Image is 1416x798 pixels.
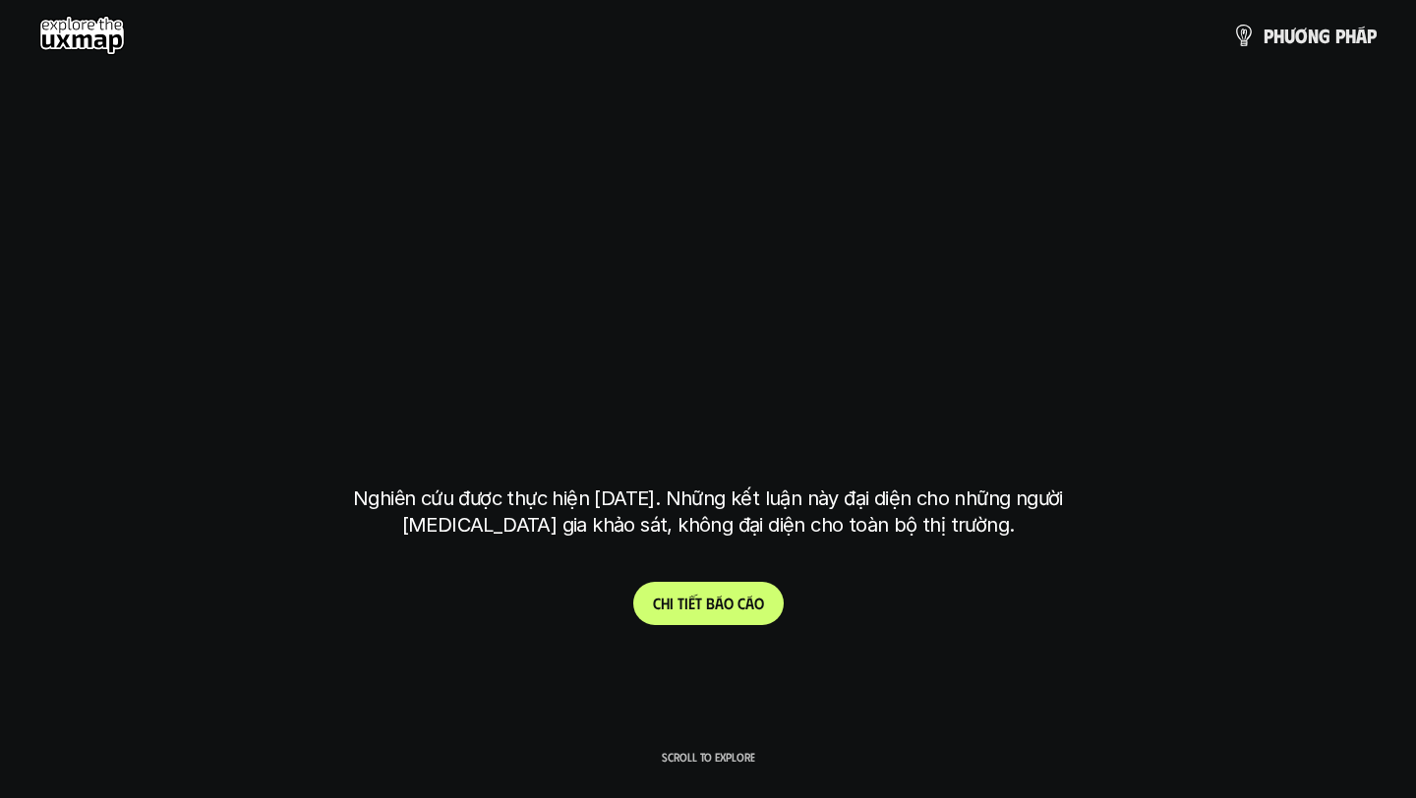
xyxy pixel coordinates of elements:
p: Scroll to explore [662,750,755,764]
h1: tại [GEOGRAPHIC_DATA] [358,376,1059,459]
span: h [661,594,670,612]
span: i [684,594,688,612]
span: á [715,594,724,612]
span: ơ [1295,25,1308,46]
span: h [1273,25,1284,46]
span: ư [1284,25,1295,46]
span: ế [688,594,695,612]
span: p [1335,25,1345,46]
span: n [1308,25,1319,46]
span: á [1356,25,1367,46]
span: t [678,594,684,612]
span: c [737,594,745,612]
span: o [754,594,764,612]
a: Chitiếtbáocáo [633,582,784,625]
span: o [724,594,734,612]
span: á [745,594,754,612]
span: h [1345,25,1356,46]
span: t [695,594,702,612]
span: g [1319,25,1330,46]
span: i [670,594,674,612]
h6: Kết quả nghiên cứu [640,177,790,199]
h1: phạm vi công việc của [349,221,1067,304]
span: b [706,594,715,612]
span: p [1367,25,1377,46]
a: phươngpháp [1232,16,1377,55]
p: Nghiên cứu được thực hiện [DATE]. Những kết luận này đại diện cho những người [MEDICAL_DATA] gia ... [339,485,1077,539]
span: p [1264,25,1273,46]
span: C [653,594,661,612]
